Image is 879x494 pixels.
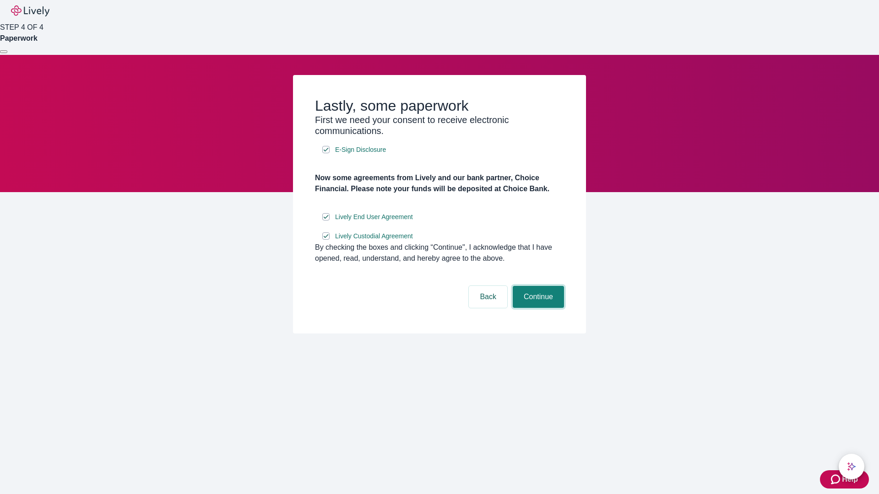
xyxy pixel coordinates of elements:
[839,454,864,479] button: chat
[333,144,388,156] a: e-sign disclosure document
[820,470,869,489] button: Zendesk support iconHelp
[842,474,858,485] span: Help
[469,286,507,308] button: Back
[333,211,415,223] a: e-sign disclosure document
[335,231,413,241] span: Lively Custodial Agreement
[315,114,564,136] h3: First we need your consent to receive electronic communications.
[333,231,415,242] a: e-sign disclosure document
[335,212,413,222] span: Lively End User Agreement
[315,242,564,264] div: By checking the boxes and clicking “Continue", I acknowledge that I have opened, read, understand...
[513,286,564,308] button: Continue
[11,5,49,16] img: Lively
[315,97,564,114] h2: Lastly, some paperwork
[831,474,842,485] svg: Zendesk support icon
[847,462,856,471] svg: Lively AI Assistant
[315,172,564,194] h4: Now some agreements from Lively and our bank partner, Choice Financial. Please note your funds wi...
[335,145,386,155] span: E-Sign Disclosure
